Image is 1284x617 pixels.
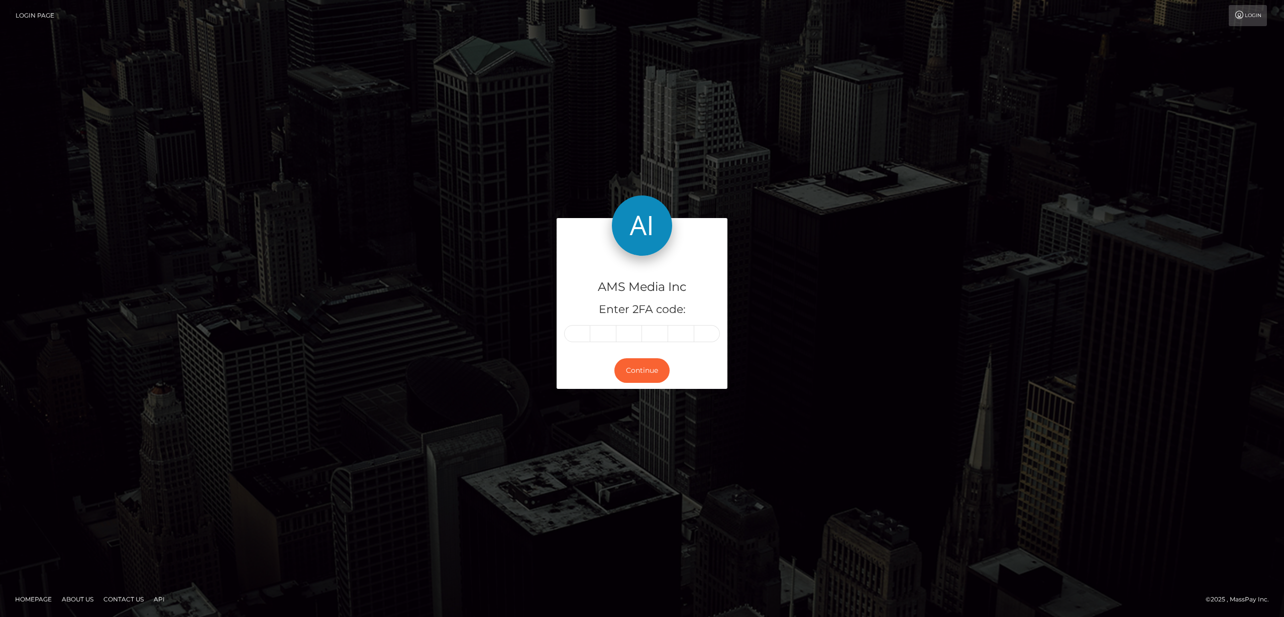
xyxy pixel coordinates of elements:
a: Login [1229,5,1267,26]
h5: Enter 2FA code: [564,302,720,318]
a: API [150,591,169,607]
a: Homepage [11,591,56,607]
h4: AMS Media Inc [564,278,720,296]
a: Contact Us [99,591,148,607]
a: About Us [58,591,97,607]
button: Continue [614,358,670,383]
a: Login Page [16,5,54,26]
div: © 2025 , MassPay Inc. [1206,594,1276,605]
img: AMS Media Inc [612,195,672,256]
